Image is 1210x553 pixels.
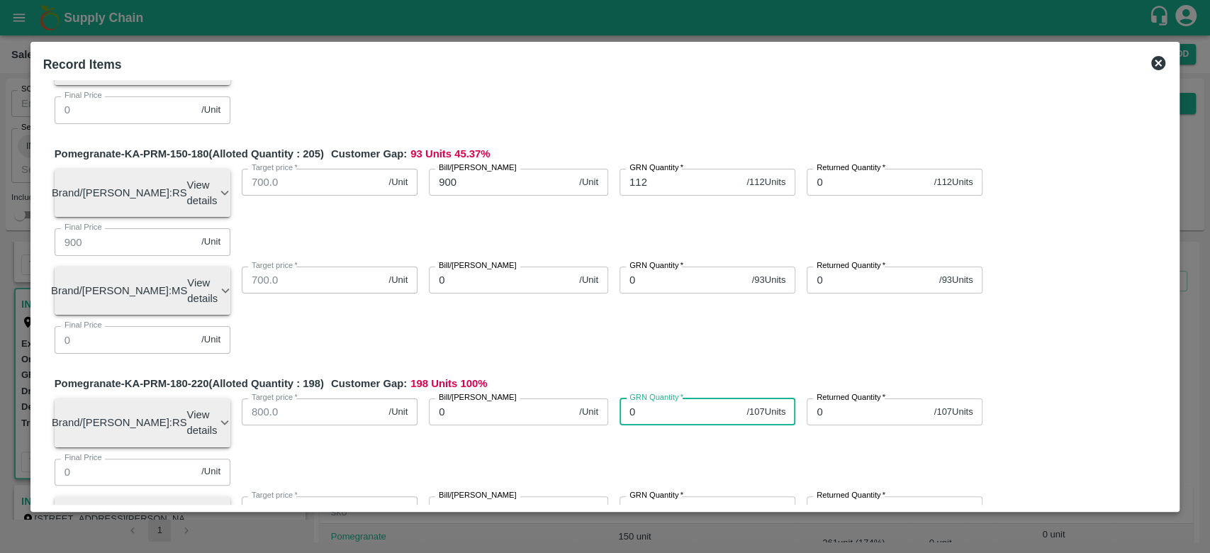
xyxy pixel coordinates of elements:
[43,57,122,72] b: Record Items
[55,326,196,353] input: Final Price
[579,274,598,287] span: /Unit
[187,275,218,307] p: View details
[934,406,973,419] span: / 107 Units
[751,274,785,287] span: / 93 Units
[201,465,220,479] span: /Unit
[187,407,218,439] p: View details
[252,162,298,174] label: Target price
[52,184,187,202] h6: Brand/[PERSON_NAME]: RS
[439,490,517,501] label: Bill/[PERSON_NAME]
[242,496,383,523] input: 0.0
[65,452,102,464] label: Final Price
[817,260,885,272] label: Returned Quantity
[629,260,683,272] label: GRN Quantity
[629,392,683,403] label: GRN Quantity
[439,392,517,403] label: Bill/[PERSON_NAME]
[388,176,408,189] span: /Unit
[55,376,324,391] span: Pomegranate-KA-PRM-180-220 (Alloted Quantity : 198 )
[807,496,934,523] input: 0
[252,392,298,403] label: Target price
[939,503,973,517] span: / 91 Units
[817,392,885,403] label: Returned Quantity
[65,222,102,233] label: Final Price
[242,267,383,294] input: 0.0
[579,406,598,419] span: /Unit
[746,406,785,419] span: / 107 Units
[324,376,410,391] span: Customer Gap:
[201,104,220,117] span: /Unit
[410,146,490,169] span: 93 Units 45.37 %
[187,177,218,209] p: View details
[51,281,187,300] h6: Brand/[PERSON_NAME]: MS
[388,406,408,419] span: /Unit
[751,503,785,517] span: / 91 Units
[55,228,196,255] input: Final Price
[55,459,196,486] input: Final Price
[629,490,683,501] label: GRN Quantity
[410,376,487,398] span: 198 Units 100 %
[55,96,196,123] input: Final Price
[52,413,187,432] h6: Brand/[PERSON_NAME]: RS
[55,267,230,315] div: Brand/[PERSON_NAME]:MSView details
[55,146,324,162] span: Pomegranate-KA-PRM-150-180 (Alloted Quantity : 205 )
[807,267,934,294] input: 0
[201,235,220,249] span: /Unit
[55,398,230,447] div: Brand/[PERSON_NAME]:RSView details
[439,260,517,272] label: Bill/[PERSON_NAME]
[65,90,102,101] label: Final Price
[388,503,408,517] span: /Unit
[252,490,298,501] label: Target price
[201,333,220,347] span: /Unit
[939,274,973,287] span: / 93 Units
[242,169,383,196] input: 0.0
[807,169,928,196] input: 0
[817,162,885,174] label: Returned Quantity
[65,320,102,331] label: Final Price
[579,503,598,517] span: /Unit
[746,176,785,189] span: / 112 Units
[934,176,973,189] span: / 112 Units
[324,146,410,162] span: Customer Gap:
[242,398,383,425] input: 0.0
[55,169,230,218] div: Brand/[PERSON_NAME]:RSView details
[579,176,598,189] span: /Unit
[388,274,408,287] span: /Unit
[252,260,298,272] label: Target price
[807,398,928,425] input: 0
[439,162,517,174] label: Bill/[PERSON_NAME]
[629,162,683,174] label: GRN Quantity
[817,490,885,501] label: Returned Quantity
